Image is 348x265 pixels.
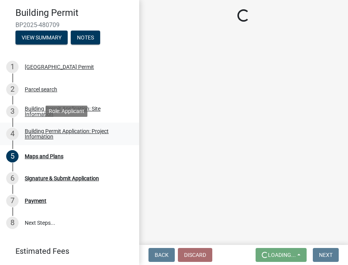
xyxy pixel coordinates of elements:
[268,252,296,258] span: Loading...
[6,172,19,185] div: 6
[6,83,19,96] div: 2
[25,154,63,159] div: Maps and Plans
[15,35,68,41] wm-modal-confirm: Summary
[15,21,124,29] span: BP2025-480709
[256,248,307,262] button: Loading...
[155,252,169,258] span: Back
[25,176,99,181] div: Signature & Submit Application
[15,31,68,44] button: View Summary
[319,252,333,258] span: Next
[148,248,175,262] button: Back
[71,35,100,41] wm-modal-confirm: Notes
[6,217,19,229] div: 8
[6,61,19,73] div: 1
[71,31,100,44] button: Notes
[6,150,19,162] div: 5
[25,128,127,139] div: Building Permit Application: Project Information
[6,243,127,259] a: Estimated Fees
[25,64,94,70] div: [GEOGRAPHIC_DATA] Permit
[6,128,19,140] div: 4
[25,106,127,117] div: Building Permit Application: Site Information
[6,195,19,207] div: 7
[313,248,339,262] button: Next
[25,87,57,92] div: Parcel search
[46,106,87,117] div: Role: Applicant
[25,198,46,203] div: Payment
[6,105,19,118] div: 3
[15,7,133,19] h4: Building Permit
[178,248,212,262] button: Discard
